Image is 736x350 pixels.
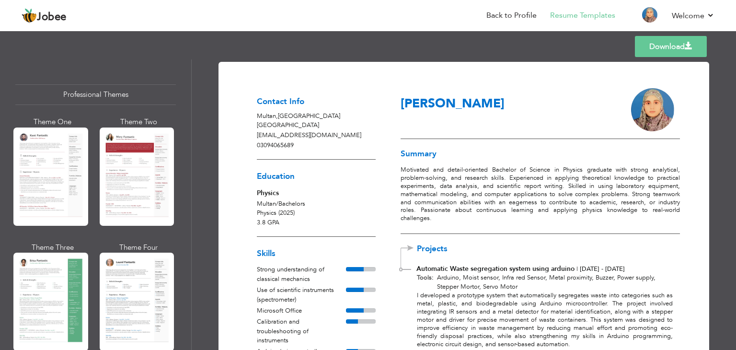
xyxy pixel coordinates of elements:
[416,264,575,273] span: Automatic Waste segregation system using arduino
[580,265,625,273] span: [DATE] - [DATE]
[401,97,610,112] h3: [PERSON_NAME]
[102,117,176,127] div: Theme Two
[257,141,376,151] p: 03094065689
[278,209,295,217] span: (2025)
[102,243,176,253] div: Theme Four
[642,7,657,23] img: Profile Img
[257,317,346,346] div: Calibration and troubleshooting of instruments
[550,10,615,21] a: Resume Templates
[22,8,37,23] img: jobee.io
[37,12,67,23] span: Jobee
[631,88,674,131] img: +L+nHta0UCpazQAAAABJRU5ErkJggg==
[401,292,678,349] div: I developed a prototype system that automatically segregates waste into categories such as metal,...
[434,273,673,291] p: Arduino, Moist sensor, Infra red Sensor, Metal proximity, Buzzer, Power supply, Stepper Mortor, S...
[257,306,346,316] div: Microsoft Office
[257,112,376,130] p: Multan [GEOGRAPHIC_DATA] [GEOGRAPHIC_DATA]
[401,166,679,222] p: Motivated and detail-oriented Bachelor of Science in Physics graduate with strong analytical, pro...
[257,131,376,140] p: [EMAIL_ADDRESS][DOMAIN_NAME]
[257,172,376,181] h3: Education
[257,249,376,258] h3: Skills
[672,10,714,22] a: Welcome
[257,188,376,198] div: Physics
[15,243,90,253] div: Theme Three
[257,265,346,284] div: Strong understanding of classical mechanics
[15,117,90,127] div: Theme One
[257,97,376,106] h3: Contact Info
[417,273,434,282] b: Tools:
[417,245,498,254] span: Projects
[401,150,679,159] h3: Summary
[257,199,305,208] span: Multan Bachelors
[257,209,276,217] span: Physics
[257,218,279,227] span: 3.8 GPA
[15,84,176,105] div: Professional Themes
[486,10,537,21] a: Back to Profile
[276,199,278,208] span: /
[22,8,67,23] a: Jobee
[276,112,278,120] span: ,
[635,36,707,57] a: Download
[257,286,346,304] div: Use of scientific instruments (spectrometer)
[576,265,578,273] span: |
